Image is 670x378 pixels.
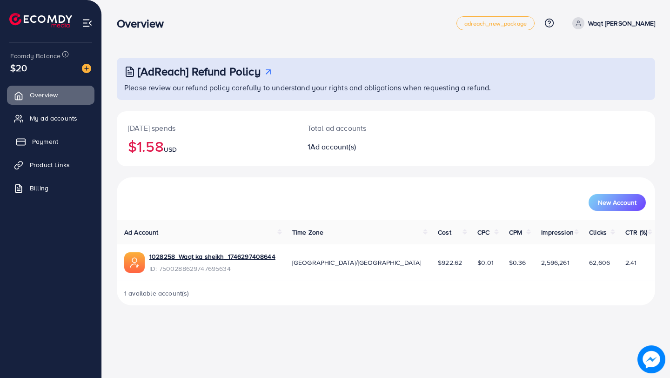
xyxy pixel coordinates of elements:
[124,252,145,273] img: ic-ads-acc.e4c84228.svg
[9,13,72,27] img: logo
[541,258,569,267] span: 2,596,261
[7,155,94,174] a: Product Links
[124,228,159,237] span: Ad Account
[308,142,420,151] h2: 1
[10,51,60,61] span: Ecomdy Balance
[509,228,522,237] span: CPM
[438,258,462,267] span: $922.62
[30,183,48,193] span: Billing
[7,132,94,151] a: Payment
[477,258,494,267] span: $0.01
[32,137,58,146] span: Payment
[149,264,275,273] span: ID: 7500288629747695634
[30,114,77,123] span: My ad accounts
[292,228,323,237] span: Time Zone
[625,258,637,267] span: 2.41
[464,20,527,27] span: adreach_new_package
[7,109,94,128] a: My ad accounts
[124,289,189,298] span: 1 available account(s)
[589,258,610,267] span: 62,606
[589,194,646,211] button: New Account
[124,82,650,93] p: Please review our refund policy carefully to understand your rights and obligations when requesti...
[292,258,422,267] span: [GEOGRAPHIC_DATA]/[GEOGRAPHIC_DATA]
[128,122,285,134] p: [DATE] spends
[117,17,171,30] h3: Overview
[7,86,94,104] a: Overview
[7,179,94,197] a: Billing
[149,252,275,261] a: 1028258_Waqt ka sheikh_1746297408644
[637,345,665,373] img: image
[30,90,58,100] span: Overview
[589,228,607,237] span: Clicks
[138,65,261,78] h3: [AdReach] Refund Policy
[82,18,93,28] img: menu
[509,258,526,267] span: $0.36
[82,64,91,73] img: image
[588,18,655,29] p: Waqt [PERSON_NAME]
[164,145,177,154] span: USD
[128,137,285,155] h2: $1.58
[438,228,451,237] span: Cost
[30,160,70,169] span: Product Links
[625,228,647,237] span: CTR (%)
[541,228,574,237] span: Impression
[477,228,489,237] span: CPC
[310,142,356,152] span: Ad account(s)
[569,17,655,29] a: Waqt [PERSON_NAME]
[10,61,27,74] span: $20
[456,16,535,30] a: adreach_new_package
[598,199,636,206] span: New Account
[308,122,420,134] p: Total ad accounts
